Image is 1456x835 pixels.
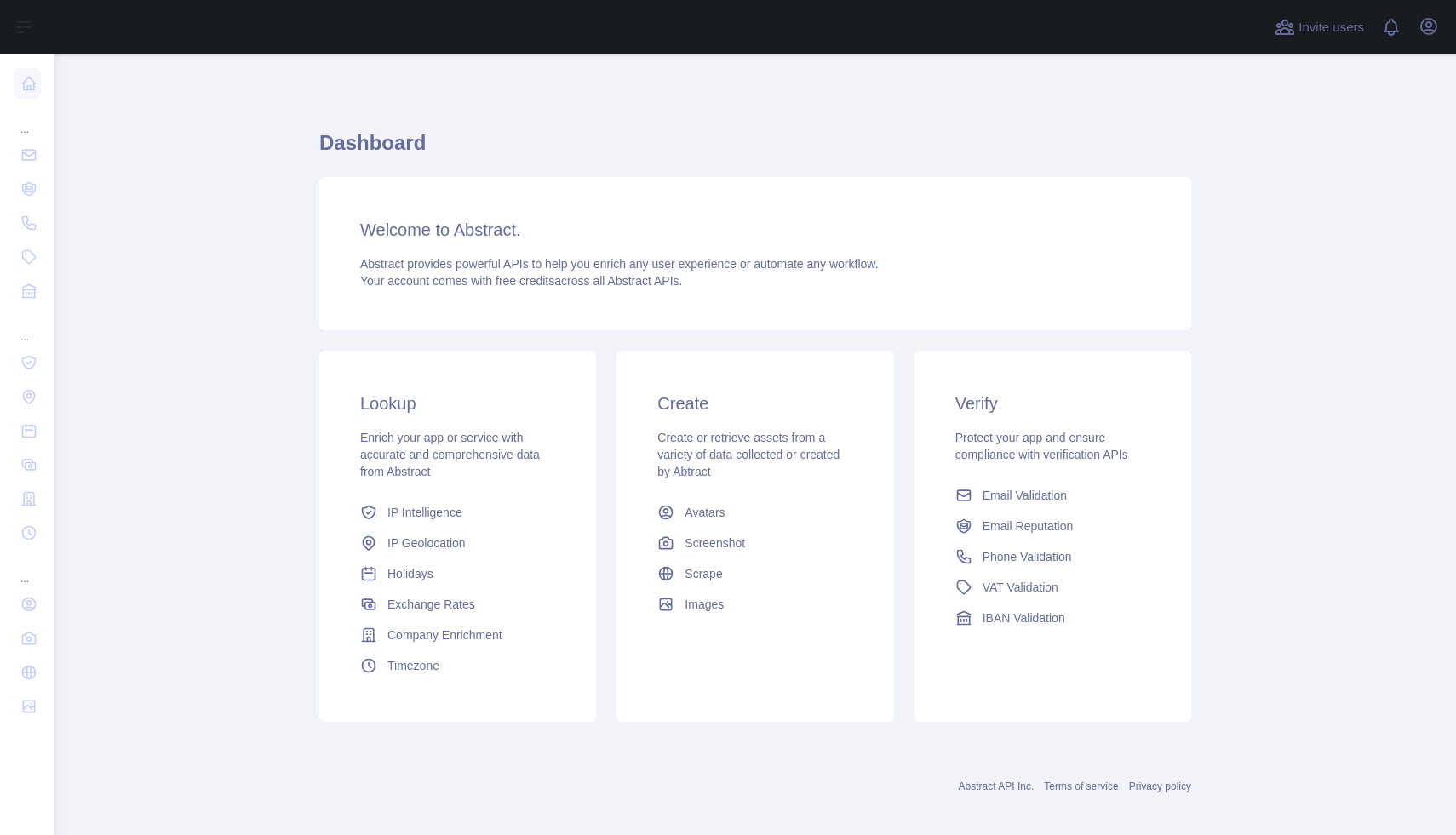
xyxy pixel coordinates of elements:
[353,589,562,620] a: Exchange Rates
[360,431,540,478] span: Enrich your app or service with accurate and comprehensive data from Abstract
[949,541,1157,572] a: Phone Validation
[955,431,1128,461] span: Protect your app and ensure compliance with verification APIs
[14,102,41,136] div: ...
[949,603,1157,633] a: IBAN Validation
[657,431,840,478] span: Create or retrieve assets from a variety of data collected or created by Abtract
[983,609,1065,626] span: IBAN Validation
[1129,781,1191,792] a: Privacy policy
[387,596,475,613] span: Exchange Rates
[360,257,879,271] span: Abstract provides powerful APIs to help you enrich any user experience or automate any workflow.
[353,620,562,650] a: Company Enrichment
[387,565,433,582] span: Holidays
[651,558,859,589] a: Scrape
[949,511,1157,541] a: Email Reputation
[353,558,562,589] a: Holidays
[651,589,859,620] a: Images
[353,497,562,528] a: IP Intelligence
[387,657,439,674] span: Timezone
[360,218,1150,242] h3: Welcome to Abstract.
[14,552,41,586] div: ...
[651,497,859,528] a: Avatars
[959,781,1035,792] a: Abstract API Inc.
[685,504,725,521] span: Avatars
[360,274,682,288] span: Your account comes with across all Abstract APIs.
[983,579,1058,596] span: VAT Validation
[949,572,1157,603] a: VAT Validation
[983,518,1074,535] span: Email Reputation
[14,310,41,344] div: ...
[353,528,562,558] a: IP Geolocation
[657,392,852,415] h3: Create
[387,535,466,552] span: IP Geolocation
[955,392,1150,415] h3: Verify
[1044,781,1118,792] a: Terms of service
[387,626,502,643] span: Company Enrichment
[949,480,1157,511] a: Email Validation
[983,487,1067,504] span: Email Validation
[496,274,554,288] span: free credits
[1298,18,1364,37] span: Invite users
[353,650,562,681] a: Timezone
[1271,14,1367,41] button: Invite users
[685,535,745,552] span: Screenshot
[983,548,1072,565] span: Phone Validation
[651,528,859,558] a: Screenshot
[319,129,1191,170] h1: Dashboard
[387,504,462,521] span: IP Intelligence
[685,596,724,613] span: Images
[685,565,722,582] span: Scrape
[360,392,555,415] h3: Lookup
